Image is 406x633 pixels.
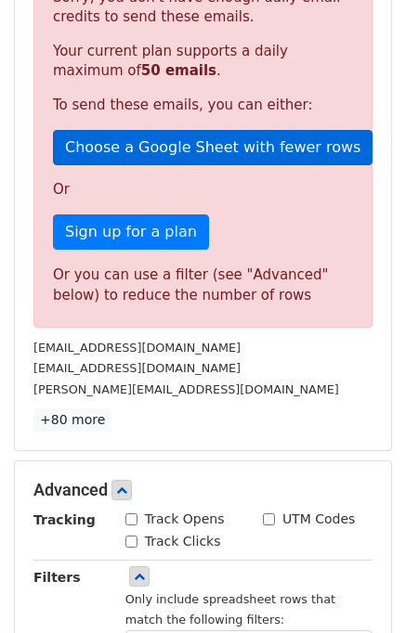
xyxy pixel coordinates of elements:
[53,96,353,115] p: To send these emails, you can either:
[313,544,406,633] iframe: Chat Widget
[282,510,355,529] label: UTM Codes
[53,214,209,250] a: Sign up for a plan
[33,512,96,527] strong: Tracking
[33,382,339,396] small: [PERSON_NAME][EMAIL_ADDRESS][DOMAIN_NAME]
[33,570,81,585] strong: Filters
[33,480,373,500] h5: Advanced
[145,532,221,551] label: Track Clicks
[53,42,353,81] p: Your current plan supports a daily maximum of .
[33,341,241,355] small: [EMAIL_ADDRESS][DOMAIN_NAME]
[145,510,225,529] label: Track Opens
[141,62,216,79] strong: 50 emails
[53,265,353,306] div: Or you can use a filter (see "Advanced" below) to reduce the number of rows
[53,130,373,165] a: Choose a Google Sheet with fewer rows
[33,361,241,375] small: [EMAIL_ADDRESS][DOMAIN_NAME]
[33,408,111,432] a: +80 more
[125,592,335,627] small: Only include spreadsheet rows that match the following filters:
[53,180,353,200] p: Or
